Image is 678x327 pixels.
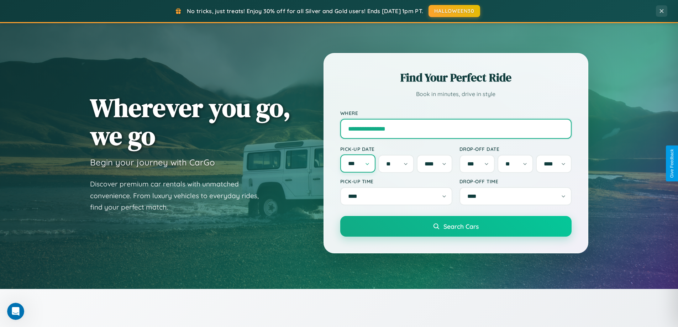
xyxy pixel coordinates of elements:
[340,146,452,152] label: Pick-up Date
[90,157,215,168] h3: Begin your journey with CarGo
[90,94,291,150] h1: Wherever you go, we go
[443,222,479,230] span: Search Cars
[429,5,480,17] button: HALLOWEEN30
[340,89,572,99] p: Book in minutes, drive in style
[90,178,268,213] p: Discover premium car rentals with unmatched convenience. From luxury vehicles to everyday rides, ...
[340,178,452,184] label: Pick-up Time
[459,146,572,152] label: Drop-off Date
[340,70,572,85] h2: Find Your Perfect Ride
[340,216,572,237] button: Search Cars
[7,303,24,320] iframe: Intercom live chat
[340,110,572,116] label: Where
[459,178,572,184] label: Drop-off Time
[669,149,674,178] div: Give Feedback
[187,7,423,15] span: No tricks, just treats! Enjoy 30% off for all Silver and Gold users! Ends [DATE] 1pm PT.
